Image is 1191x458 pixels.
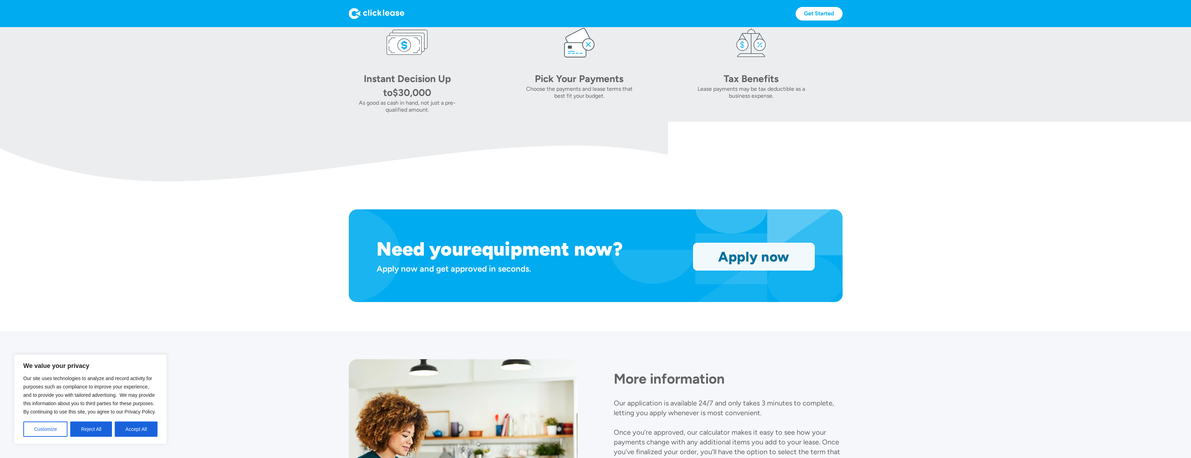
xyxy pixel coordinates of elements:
[558,22,600,63] img: card icon
[377,238,471,260] h1: Need your
[693,243,814,270] a: Apply now
[349,8,404,19] img: Logo
[521,86,638,99] div: Choose the payments and lease terms that best fit your budget.
[115,421,158,437] button: Accept All
[796,7,843,21] a: Get Started
[393,87,431,98] div: $30,000
[364,73,451,98] div: Instant Decision Up to
[614,370,843,387] h1: More information
[693,86,810,99] div: Lease payments may be tax deductible as a business expense.
[531,72,628,86] div: Pick Your Payments
[70,421,112,437] button: Reject All
[349,99,466,113] div: As good as cash in hand, not just a pre-qualified amount.
[471,238,623,260] h1: equipment now?
[730,22,772,63] img: tax icon
[386,22,428,63] img: money icon
[377,263,646,275] div: Apply now and get approved in seconds.
[14,354,167,444] div: We value your privacy
[702,72,800,86] div: Tax Benefits
[23,421,67,437] button: Customize
[23,376,156,415] span: Our site uses technologies to analyze and record activity for purposes such as compliance to impr...
[23,362,158,370] p: We value your privacy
